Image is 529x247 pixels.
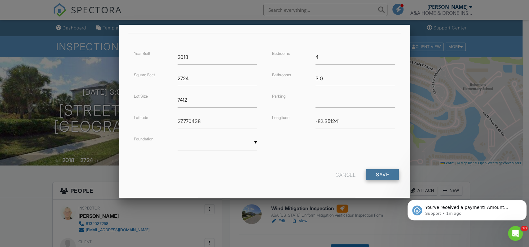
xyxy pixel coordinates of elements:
[134,115,148,120] label: Latitude
[405,187,529,230] iframe: Intercom notifications message
[134,51,150,56] label: Year Built
[508,226,523,241] iframe: Intercom live chat
[336,169,355,180] div: Cancel
[272,73,291,77] label: Bathrooms
[272,94,285,99] label: Parking
[134,73,155,77] label: Square Feet
[366,169,399,180] input: Save
[521,226,528,231] span: 10
[272,51,290,56] label: Bedrooms
[272,115,289,120] label: Longitude
[134,137,153,141] label: Foundation
[134,94,148,99] label: Lot Size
